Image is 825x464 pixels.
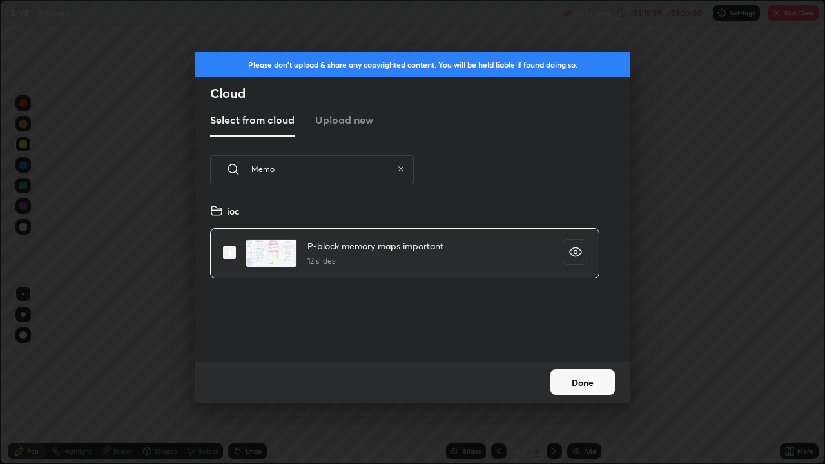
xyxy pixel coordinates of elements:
h4: P-block memory maps important [307,239,443,253]
input: Search [251,142,392,197]
h5: 12 slides [307,255,443,267]
h4: ioc [227,204,239,218]
h2: Cloud [210,85,630,102]
h3: Select from cloud [210,112,295,128]
div: grid [195,199,615,362]
div: Please don't upload & share any copyrighted content. You will be held liable if found doing so. [195,52,630,77]
button: Done [550,369,615,395]
img: 1675818219MTA04Y.pdf [246,239,297,267]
